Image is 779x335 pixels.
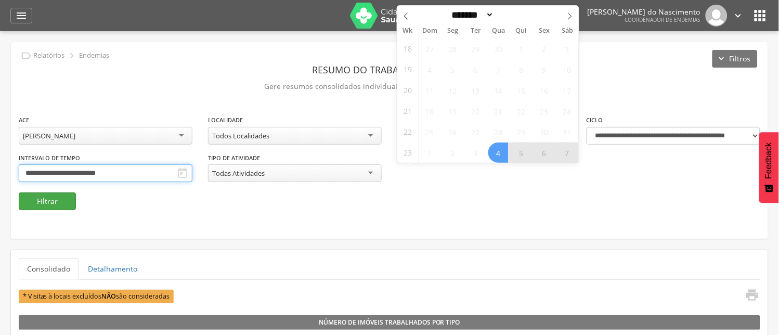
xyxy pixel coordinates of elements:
span: Abril 29, 2025 [465,38,486,59]
span: Seg [442,28,464,34]
label: ACE [19,116,29,124]
span: Abril 27, 2025 [420,38,440,59]
span: Junho 2, 2025 [443,143,463,163]
span: Maio 25, 2025 [420,122,440,142]
span: Junho 4, 2025 [488,143,509,163]
span: Junho 5, 2025 [511,143,531,163]
span: Maio 31, 2025 [557,122,577,142]
span: 23 [404,143,412,163]
label: Tipo de Atividade [208,154,260,162]
span: Maio 6, 2025 [465,59,486,80]
input: Year [494,9,528,20]
span: Maio 30, 2025 [534,122,554,142]
b: NÃO [102,292,116,301]
p: Endemias [79,51,109,60]
span: * Visitas à locais excluídos são consideradas [19,290,174,303]
span: Junho 3, 2025 [465,143,486,163]
a:  [733,5,744,27]
label: Localidade [208,116,243,124]
span: 21 [404,101,412,121]
a:  [739,288,760,305]
label: Intervalo de Tempo [19,154,80,162]
span: Maio 2, 2025 [534,38,554,59]
span: Maio 28, 2025 [488,122,509,142]
span: Maio 16, 2025 [534,80,554,100]
span: Qui [510,28,533,34]
a:  [562,5,575,27]
span: Maio 5, 2025 [443,59,463,80]
p: Gere resumos consolidados individuais ou gerais de trabalho de campo [19,79,760,94]
span: Qua [487,28,510,34]
span: Feedback [764,143,774,179]
span: Maio 7, 2025 [488,59,509,80]
span: Maio 26, 2025 [443,122,463,142]
span: Maio 29, 2025 [511,122,531,142]
span: Sáb [556,28,579,34]
span: Maio 9, 2025 [534,59,554,80]
i:  [66,50,77,61]
span: Maio 8, 2025 [511,59,531,80]
span: Maio 1, 2025 [511,38,531,59]
header: Resumo do Trabalho de Campo [19,60,760,79]
span: Maio 19, 2025 [443,101,463,121]
i:  [752,7,769,24]
span: 20 [404,80,412,100]
span: Maio 18, 2025 [420,101,440,121]
a: Consolidado [19,258,79,280]
i:  [733,10,744,21]
span: Maio 3, 2025 [557,38,577,59]
span: Junho 6, 2025 [534,143,554,163]
span: Maio 4, 2025 [420,59,440,80]
span: Junho 1, 2025 [420,143,440,163]
i:  [176,167,189,179]
span: 22 [404,122,412,142]
span: Maio 17, 2025 [557,80,577,100]
span: Wk [397,23,418,38]
span: Abril 28, 2025 [443,38,463,59]
span: Junho 7, 2025 [557,143,577,163]
span: Maio 14, 2025 [488,80,509,100]
select: Month [448,9,494,20]
button: Feedback - Mostrar pesquisa [759,132,779,203]
a:  [10,8,32,23]
span: Maio 21, 2025 [488,101,509,121]
span: Maio 20, 2025 [465,101,486,121]
span: Maio 10, 2025 [557,59,577,80]
span: Maio 11, 2025 [420,80,440,100]
div: Todos Localidades [212,131,269,140]
span: Ter [464,28,487,34]
label: Ciclo [587,116,603,124]
span: Maio 22, 2025 [511,101,531,121]
span: Maio 13, 2025 [465,80,486,100]
p: Relatórios [33,51,64,60]
span: 19 [404,59,412,80]
span: Maio 24, 2025 [557,101,577,121]
span: Coordenador de Endemias [625,16,700,23]
span: Abril 30, 2025 [488,38,509,59]
span: 18 [404,38,412,59]
span: Maio 12, 2025 [443,80,463,100]
a: Detalhamento [80,258,146,280]
span: Maio 15, 2025 [511,80,531,100]
legend: Número de Imóveis Trabalhados por Tipo [19,315,760,330]
i:  [745,288,760,302]
div: Todas Atividades [212,169,265,178]
i:  [20,50,32,61]
span: Sex [533,28,556,34]
p: [PERSON_NAME] do Nascimento [588,8,700,16]
div: [PERSON_NAME] [23,131,75,140]
span: Maio 23, 2025 [534,101,554,121]
i:  [15,9,28,22]
span: Dom [418,28,441,34]
span: Maio 27, 2025 [465,122,486,142]
button: Filtros [712,50,758,68]
button: Filtrar [19,192,76,210]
